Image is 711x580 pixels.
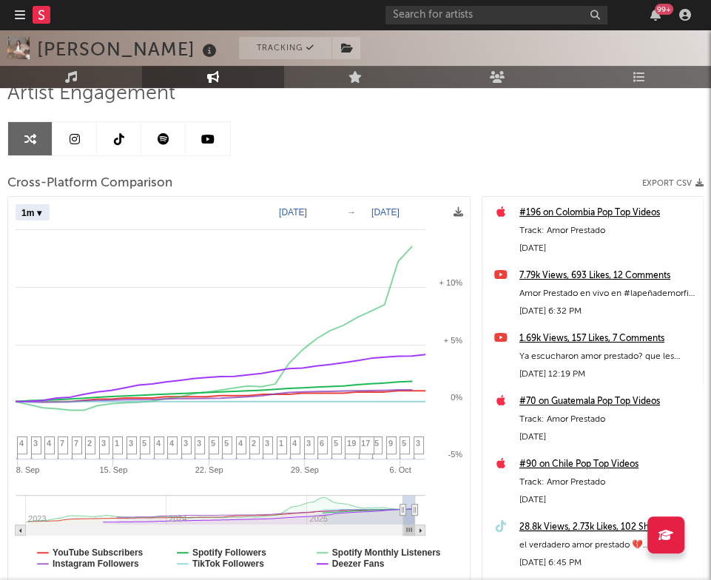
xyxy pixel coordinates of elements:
span: 4 [47,439,51,448]
text: Spotify Monthly Listeners [332,547,441,558]
text: 8. Sep [16,465,40,474]
input: Search for artists [385,6,607,24]
text: → [347,207,356,217]
a: 1.69k Views, 157 Likes, 7 Comments [519,330,695,348]
span: 19 [347,439,356,448]
text: YouTube Subscribers [53,547,144,558]
span: 6 [320,439,324,448]
div: el verdadero amor prestado 💔 #nuevamusica #yamisafdie #manuelturizo #gatos [519,536,695,554]
span: 3 [129,439,133,448]
div: [DATE] [519,428,695,446]
text: 0% [451,393,462,402]
span: 3 [197,439,201,448]
div: [PERSON_NAME] [37,37,220,61]
a: #196 on Colombia Pop Top Videos [519,204,695,222]
span: 3 [306,439,311,448]
span: 5 [211,439,215,448]
text: Instagram Followers [53,559,139,569]
text: + 10% [439,278,463,287]
span: 2 [87,439,92,448]
div: Amor Prestado en vivo en #lapeñademorfi Gracias 😍#manuelturizo #yamisafdie #lizytagliani #shorts [519,285,695,303]
div: [DATE] [519,240,695,257]
span: 4 [169,439,174,448]
span: 5 [334,439,338,448]
a: 28.8k Views, 2.73k Likes, 102 Shares [519,519,695,536]
span: 1 [279,439,283,448]
text: 6. Oct [389,465,411,474]
span: 17 [361,439,370,448]
span: 3 [183,439,188,448]
text: 15. Sep [99,465,127,474]
text: Spotify Followers [192,547,266,558]
span: Cross-Platform Comparison [7,175,172,192]
div: [DATE] 12:19 PM [519,365,695,383]
a: #70 on Guatemala Pop Top Videos [519,393,695,411]
span: 4 [292,439,297,448]
button: Export CSV [642,179,704,188]
span: 4 [156,439,161,448]
span: 9 [388,439,393,448]
span: 4 [19,439,24,448]
span: 3 [265,439,269,448]
text: TikTok Followers [192,559,264,569]
text: [DATE] [371,207,400,217]
button: 99+ [650,9,661,21]
span: 7 [60,439,64,448]
div: Ya escucharon amor prestado? que les pareció? #manuelturizo #yamisafdie #nuevamusica #shorts [519,348,695,365]
text: Deezer Fans [332,559,385,569]
text: [DATE] [279,207,307,217]
span: 7 [74,439,78,448]
span: 5 [374,439,379,448]
span: 5 [142,439,146,448]
span: 3 [33,439,38,448]
div: Track: Amor Prestado [519,473,695,491]
div: [DATE] [519,491,695,509]
span: 3 [101,439,106,448]
span: 5 [402,439,406,448]
span: 1 [115,439,119,448]
span: 5 [224,439,229,448]
text: + 5% [444,336,463,345]
text: -5% [448,450,462,459]
button: Tracking [239,37,331,59]
a: 7.79k Views, 693 Likes, 12 Comments [519,267,695,285]
div: Track: Amor Prestado [519,411,695,428]
span: 2 [252,439,256,448]
span: Artist Engagement [7,85,175,103]
text: 29. Sep [291,465,319,474]
div: Track: Amor Prestado [519,222,695,240]
span: 4 [238,439,243,448]
span: 3 [416,439,420,448]
div: [DATE] 6:45 PM [519,554,695,572]
div: [DATE] 6:32 PM [519,303,695,320]
a: #90 on Chile Pop Top Videos [519,456,695,473]
div: 99 + [655,4,673,15]
text: 22. Sep [195,465,223,474]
